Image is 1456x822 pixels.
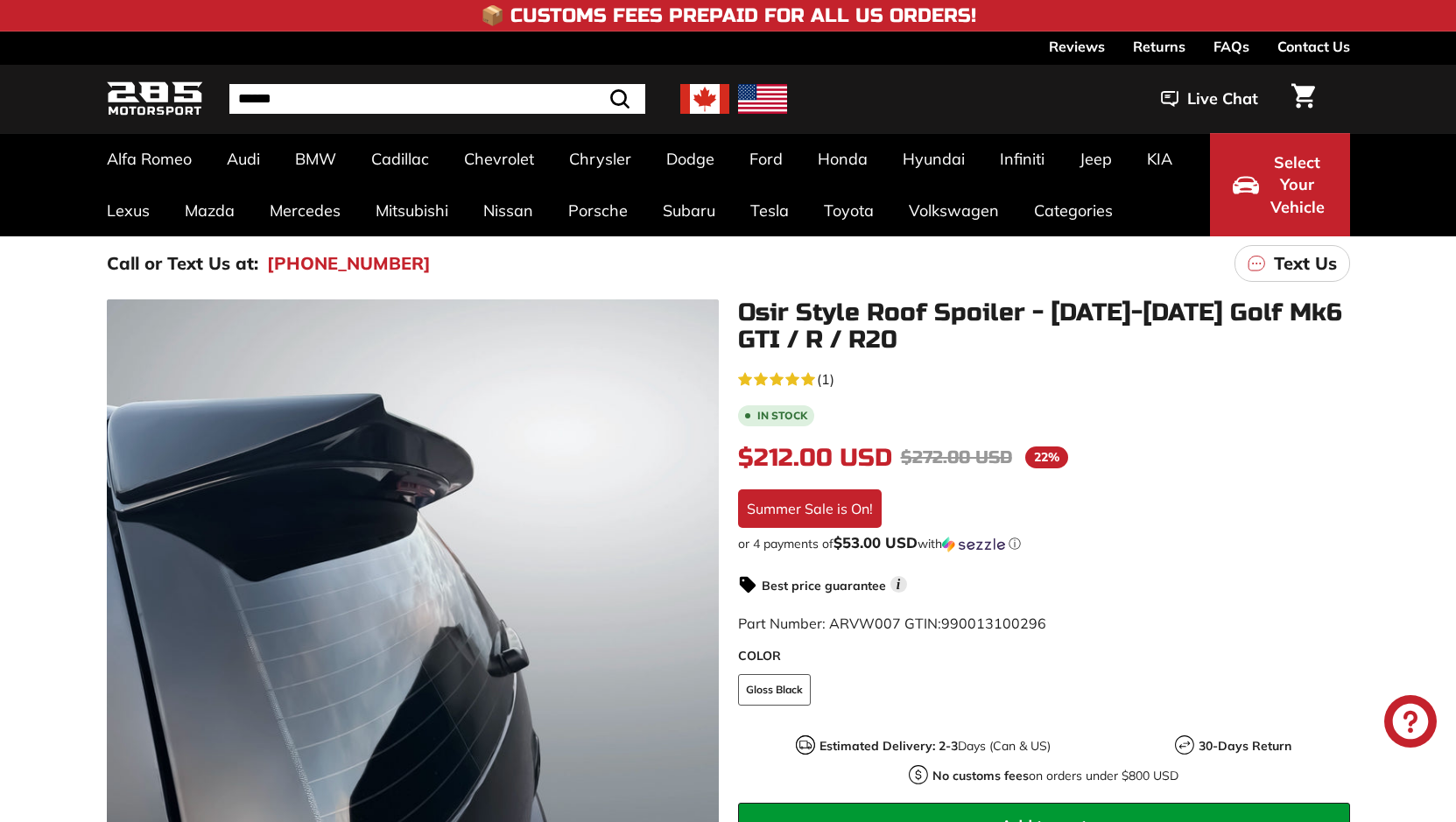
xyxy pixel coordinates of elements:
[447,133,552,185] a: Chevrolet
[1268,151,1327,219] span: Select Your Vehicle
[358,185,466,236] a: Mitsubishi
[481,5,976,26] h4: 📦 Customs Fees Prepaid for All US Orders!
[738,535,1350,552] div: or 4 payments of$53.00 USDwithSezzle Click to learn more about Sezzle
[1199,738,1291,754] strong: 30-Days Return
[890,576,907,593] span: i
[762,578,886,594] strong: Best price guarantee
[1274,250,1337,277] p: Text Us
[89,185,167,236] a: Lexus
[1049,32,1105,61] a: Reviews
[229,84,645,114] input: Search
[738,367,1350,390] a: 5.0 rating (1 votes)
[1016,185,1130,236] a: Categories
[645,185,733,236] a: Subaru
[1062,133,1129,185] a: Jeep
[209,133,278,185] a: Audi
[1281,69,1326,129] a: Cart
[252,185,358,236] a: Mercedes
[891,185,1016,236] a: Volkswagen
[932,767,1178,785] p: on orders under $800 USD
[819,738,958,754] strong: Estimated Delivery: 2-3
[901,446,1012,468] span: $272.00 USD
[1234,245,1350,282] a: Text Us
[819,737,1051,755] p: Days (Can & US)
[1025,446,1068,468] span: 22%
[738,489,882,528] div: Summer Sale is On!
[1129,133,1190,185] a: KIA
[942,537,1005,552] img: Sezzle
[1187,88,1258,110] span: Live Chat
[738,647,1350,665] label: COLOR
[1138,77,1281,121] button: Live Chat
[89,133,209,185] a: Alfa Romeo
[738,535,1350,552] div: or 4 payments of with
[1133,32,1185,61] a: Returns
[278,133,354,185] a: BMW
[267,250,431,277] a: [PHONE_NUMBER]
[107,79,203,120] img: Logo_285_Motorsport_areodynamics_components
[733,185,806,236] a: Tesla
[806,185,891,236] a: Toyota
[1213,32,1249,61] a: FAQs
[167,185,252,236] a: Mazda
[834,533,918,552] span: $53.00 USD
[738,615,1046,632] span: Part Number: ARVW007 GTIN:
[738,299,1350,354] h1: Osir Style Roof Spoiler - [DATE]-[DATE] Golf Mk6 GTI / R / R20
[800,133,885,185] a: Honda
[885,133,982,185] a: Hyundai
[941,615,1046,632] span: 990013100296
[738,443,892,473] span: $212.00 USD
[1210,133,1350,236] button: Select Your Vehicle
[466,185,551,236] a: Nissan
[982,133,1062,185] a: Infiniti
[552,133,649,185] a: Chrysler
[1277,32,1350,61] a: Contact Us
[649,133,732,185] a: Dodge
[817,369,834,390] span: (1)
[1379,695,1442,752] inbox-online-store-chat: Shopify online store chat
[757,411,807,421] b: In stock
[932,768,1029,783] strong: No customs fees
[354,133,447,185] a: Cadillac
[107,250,258,277] p: Call or Text Us at:
[551,185,645,236] a: Porsche
[732,133,800,185] a: Ford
